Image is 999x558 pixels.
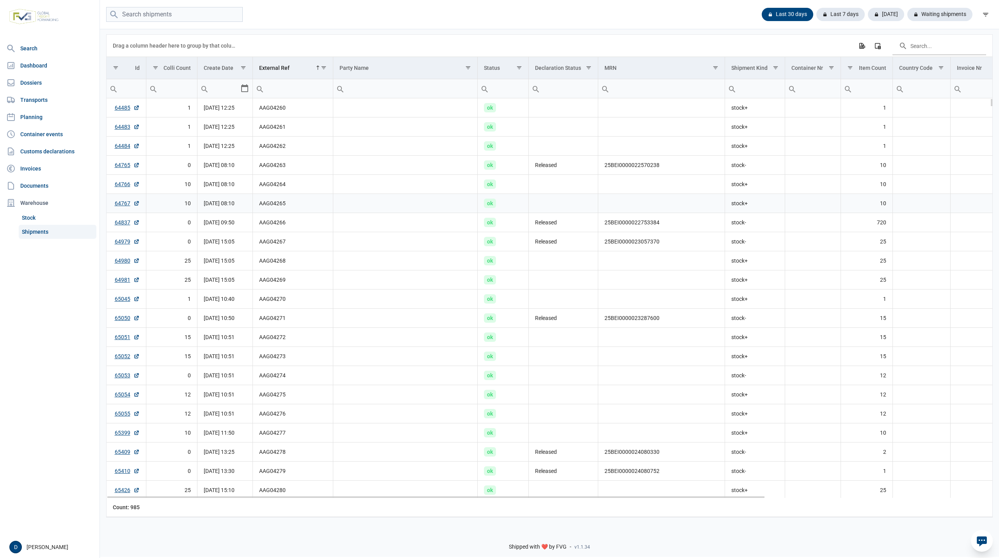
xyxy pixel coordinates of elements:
span: ok [484,332,496,342]
td: 1 [841,137,892,156]
a: 64981 [115,276,140,284]
span: ok [484,409,496,418]
td: AAG04278 [253,442,333,462]
div: External Ref [259,65,290,71]
td: stock- [725,213,785,232]
div: Drag a column header here to group by that column [113,39,238,52]
button: D [9,541,22,553]
span: [DATE] 12:25 [204,105,235,111]
td: 10 [841,175,892,194]
span: ok [484,122,496,132]
a: 64766 [115,180,140,188]
a: 64980 [115,257,140,265]
div: Country Code [899,65,933,71]
td: AAG04261 [253,117,333,137]
td: AAG04277 [253,423,333,442]
td: stock+ [725,137,785,156]
td: Filter cell [146,79,197,98]
td: stock+ [725,194,785,213]
td: stock+ [725,175,785,194]
div: Shipment Kind [731,65,768,71]
span: ok [484,390,496,399]
td: Released [529,309,598,328]
div: Export all data to Excel [855,39,869,53]
span: Show filter options for column 'Party Name' [465,65,471,71]
div: Search box [146,79,160,98]
td: stock+ [725,347,785,366]
td: 1 [841,462,892,481]
span: ok [484,103,496,112]
td: AAG04274 [253,366,333,385]
td: 0 [146,156,197,175]
span: ok [484,179,496,189]
td: 25BEI0000024080752 [598,462,725,481]
span: [DATE] 10:51 [204,372,235,379]
a: Planning [3,109,96,125]
span: [DATE] 13:25 [204,449,235,455]
td: Column Shipment Kind [725,57,785,79]
span: [DATE] 10:40 [204,296,235,302]
a: Search [3,41,96,56]
input: Filter cell [107,79,146,98]
td: stock+ [725,290,785,309]
td: Filter cell [333,79,478,98]
span: Shipped with ❤️ by FVG [509,544,567,551]
a: 65410 [115,467,140,475]
a: 65399 [115,429,140,437]
td: 25BEI0000022753384 [598,213,725,232]
td: 25 [146,251,197,270]
td: Filter cell [529,79,598,98]
a: Dossiers [3,75,96,91]
div: Search box [197,79,212,98]
span: [DATE] 15:05 [204,258,235,264]
div: Last 7 days [816,8,865,21]
td: Filter cell [197,79,253,98]
td: 25 [841,251,892,270]
div: [PERSON_NAME] [9,541,95,553]
div: Item Count [859,65,886,71]
td: stock- [725,309,785,328]
span: - [570,544,571,551]
span: [DATE] 08:10 [204,200,235,206]
td: Released [529,462,598,481]
td: 25 [841,481,892,500]
td: 25 [841,232,892,251]
td: stock- [725,442,785,462]
td: 25 [146,270,197,290]
td: AAG04265 [253,194,333,213]
td: 1 [841,290,892,309]
td: AAG04271 [253,309,333,328]
div: Data grid with 985 rows and 18 columns [107,35,992,517]
div: filter [979,7,993,21]
td: stock+ [725,117,785,137]
td: stock+ [725,328,785,347]
div: Status [484,65,500,71]
td: Column Container Nr [785,57,841,79]
td: 0 [146,462,197,481]
div: Declaration Status [535,65,581,71]
input: Filter cell [841,79,892,98]
td: AAG04264 [253,175,333,194]
a: Container events [3,126,96,142]
td: Released [529,213,598,232]
div: Invoice Nr [957,65,982,71]
a: 64767 [115,199,140,207]
a: 65052 [115,352,140,360]
td: Column MRN [598,57,725,79]
span: [DATE] 12:25 [204,124,235,130]
div: Data grid toolbar [113,35,986,57]
span: Show filter options for column 'Container Nr' [828,65,834,71]
a: 65426 [115,486,140,494]
td: 12 [841,366,892,385]
span: [DATE] 10:51 [204,391,235,398]
span: v1.1.34 [574,544,590,550]
td: 10 [146,194,197,213]
span: ok [484,275,496,284]
td: 15 [146,347,197,366]
div: Colli Count [164,65,191,71]
span: ok [484,256,496,265]
td: 1 [146,290,197,309]
td: 0 [146,366,197,385]
span: Show filter options for column 'Status' [516,65,522,71]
